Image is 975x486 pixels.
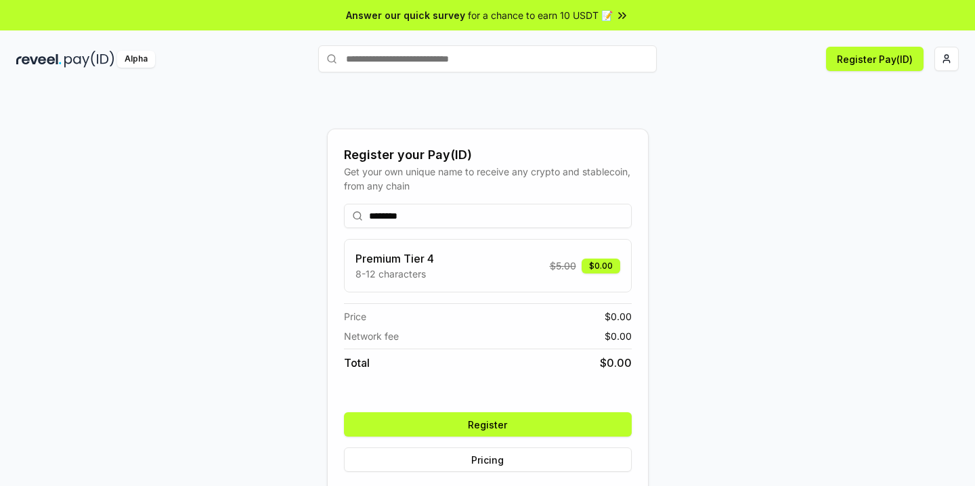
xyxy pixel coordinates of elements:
[605,329,632,343] span: $ 0.00
[344,146,632,164] div: Register your Pay(ID)
[64,51,114,68] img: pay_id
[344,412,632,437] button: Register
[344,329,399,343] span: Network fee
[344,164,632,193] div: Get your own unique name to receive any crypto and stablecoin, from any chain
[355,250,434,267] h3: Premium Tier 4
[344,309,366,324] span: Price
[117,51,155,68] div: Alpha
[826,47,924,71] button: Register Pay(ID)
[582,259,620,273] div: $0.00
[346,8,465,22] span: Answer our quick survey
[344,355,370,371] span: Total
[16,51,62,68] img: reveel_dark
[344,447,632,472] button: Pricing
[355,267,434,281] p: 8-12 characters
[600,355,632,371] span: $ 0.00
[468,8,613,22] span: for a chance to earn 10 USDT 📝
[550,259,576,273] span: $ 5.00
[605,309,632,324] span: $ 0.00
